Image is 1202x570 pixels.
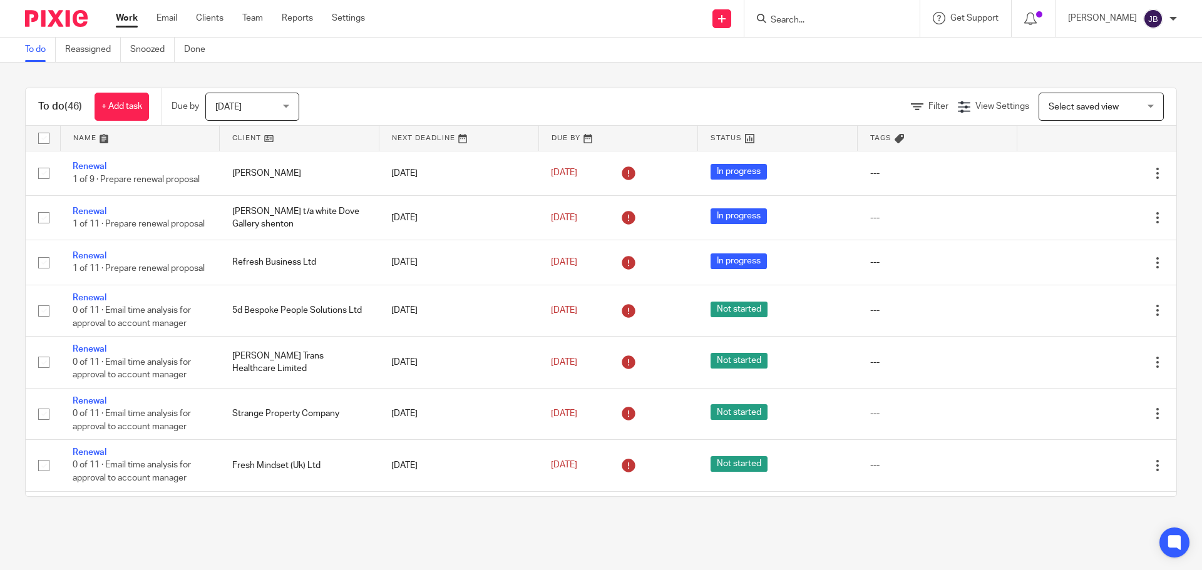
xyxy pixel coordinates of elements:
[975,102,1029,111] span: View Settings
[870,211,1005,224] div: ---
[25,10,88,27] img: Pixie
[25,38,56,62] a: To do
[73,306,191,328] span: 0 of 11 · Email time analysis for approval to account manager
[220,337,379,388] td: [PERSON_NAME] Trans Healthcare Limited
[379,285,538,336] td: [DATE]
[870,459,1005,472] div: ---
[73,265,205,273] span: 1 of 11 · Prepare renewal proposal
[220,388,379,439] td: Strange Property Company
[220,440,379,491] td: Fresh Mindset (Uk) Ltd
[73,207,106,216] a: Renewal
[870,356,1005,369] div: ---
[769,15,882,26] input: Search
[1049,103,1119,111] span: Select saved view
[551,409,577,418] span: [DATE]
[220,195,379,240] td: [PERSON_NAME] t/a white Dove Gallery shenton
[184,38,215,62] a: Done
[196,12,223,24] a: Clients
[379,151,538,195] td: [DATE]
[551,306,577,315] span: [DATE]
[220,491,379,542] td: The F Word Ltd
[73,358,191,380] span: 0 of 11 · Email time analysis for approval to account manager
[73,162,106,171] a: Renewal
[551,169,577,178] span: [DATE]
[711,208,767,224] span: In progress
[1143,9,1163,29] img: svg%3E
[711,404,768,420] span: Not started
[870,167,1005,180] div: ---
[711,456,768,472] span: Not started
[95,93,149,121] a: + Add task
[130,38,175,62] a: Snoozed
[38,100,82,113] h1: To do
[220,151,379,195] td: [PERSON_NAME]
[73,293,106,302] a: Renewal
[379,240,538,285] td: [DATE]
[711,253,767,269] span: In progress
[73,397,106,405] a: Renewal
[379,195,538,240] td: [DATE]
[551,358,577,367] span: [DATE]
[870,256,1005,268] div: ---
[950,14,999,23] span: Get Support
[870,304,1005,317] div: ---
[711,164,767,180] span: In progress
[73,409,191,431] span: 0 of 11 · Email time analysis for approval to account manager
[551,258,577,267] span: [DATE]
[928,102,948,111] span: Filter
[215,103,242,111] span: [DATE]
[73,175,200,184] span: 1 of 9 · Prepare renewal proposal
[870,407,1005,420] div: ---
[157,12,177,24] a: Email
[220,285,379,336] td: 5d Bespoke People Solutions Ltd
[220,240,379,285] td: Refresh Business Ltd
[870,135,891,141] span: Tags
[711,353,768,369] span: Not started
[551,213,577,222] span: [DATE]
[1068,12,1137,24] p: [PERSON_NAME]
[379,337,538,388] td: [DATE]
[64,101,82,111] span: (46)
[65,38,121,62] a: Reassigned
[73,461,191,483] span: 0 of 11 · Email time analysis for approval to account manager
[379,491,538,542] td: [DATE]
[551,461,577,470] span: [DATE]
[282,12,313,24] a: Reports
[711,302,768,317] span: Not started
[73,345,106,354] a: Renewal
[332,12,365,24] a: Settings
[379,388,538,439] td: [DATE]
[172,100,199,113] p: Due by
[73,448,106,457] a: Renewal
[242,12,263,24] a: Team
[73,220,205,228] span: 1 of 11 · Prepare renewal proposal
[116,12,138,24] a: Work
[73,252,106,260] a: Renewal
[379,440,538,491] td: [DATE]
